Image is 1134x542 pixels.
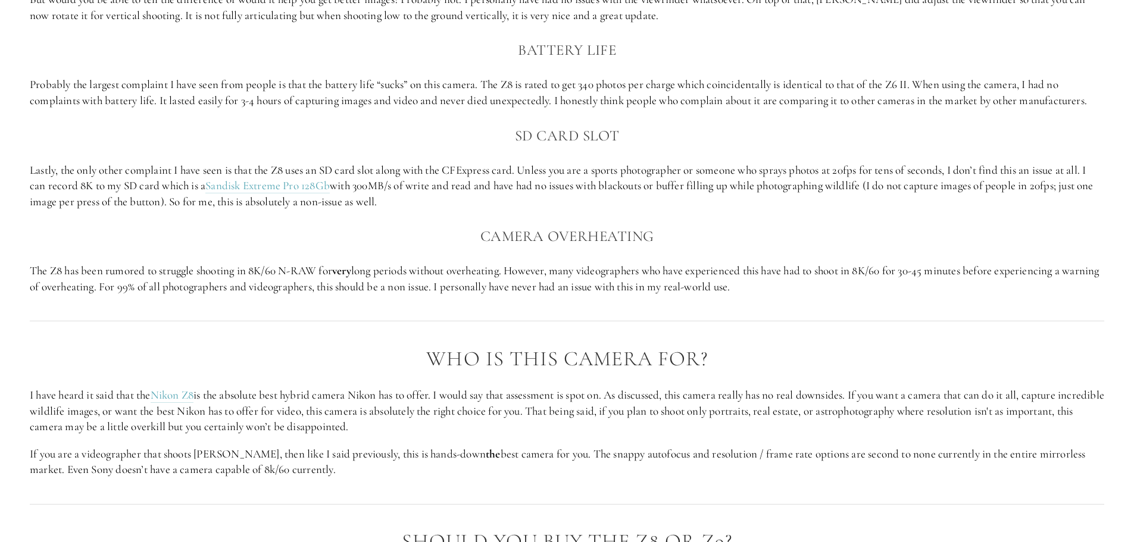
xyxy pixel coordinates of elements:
p: The Z8 has been rumored to struggle shooting in 8K/60 N-RAW for long periods without overheating.... [30,263,1104,295]
h3: Camera Overheating [30,224,1104,248]
h2: Who is this camera for? [30,347,1104,371]
p: I have heard it said that the is the absolute best hybrid camera Nikon has to offer. I would say ... [30,387,1104,435]
p: Probably the largest complaint I have seen from people is that the battery life “sucks” on this c... [30,77,1104,108]
h3: Battery Life [30,38,1104,62]
h3: SD card slot [30,124,1104,148]
strong: the [486,447,501,460]
p: Lastly, the only other complaint I have seen is that the Z8 uses an SD card slot along with the C... [30,162,1104,210]
a: Sandisk Extreme Pro 128Gb [205,178,330,193]
a: Nikon Z8 [151,388,194,403]
strong: very [332,264,351,277]
p: If you are a videographer that shoots [PERSON_NAME], then like I said previously, this is hands-d... [30,446,1104,478]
